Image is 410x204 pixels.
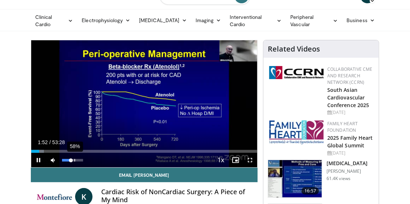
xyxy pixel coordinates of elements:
img: 96363db5-6b1b-407f-974b-715268b29f70.jpeg.150x105_q85_autocrop_double_scale_upscale_version-0.2.jpg [269,121,324,144]
button: Enable picture-in-picture mode [228,153,243,167]
button: Fullscreen [243,153,257,167]
button: Mute [46,153,60,167]
img: a04ee3ba-8487-4636-b0fb-5e8d268f3737.png.150x105_q85_autocrop_double_scale_upscale_version-0.2.png [269,66,324,79]
div: Progress Bar [31,150,257,153]
h4: Related Videos [268,45,320,53]
p: 61.4K views [327,176,350,181]
span: 53:28 [52,139,65,145]
img: a92b9a22-396b-4790-a2bb-5028b5f4e720.150x105_q85_crop-smart_upscale.jpg [268,160,322,198]
a: Email [PERSON_NAME] [31,168,258,182]
h3: [MEDICAL_DATA] [327,160,368,167]
a: Imaging [191,13,226,28]
h4: Cardiac Risk of NonCardiac Surgery: A Piece of My Mind [101,188,252,204]
span: 16:57 [302,187,319,195]
a: Business [342,13,379,28]
a: South Asian Cardiovascular Conference 2025 [327,86,369,109]
div: Volume Level [62,159,83,162]
a: [MEDICAL_DATA] [135,13,191,28]
a: 2025 Family Heart Global Summit [327,134,373,149]
a: Peripheral Vascular [286,13,342,28]
a: Family Heart Foundation [327,121,358,133]
div: [DATE] [327,150,373,156]
div: [DATE] [327,109,373,116]
a: 16:57 [MEDICAL_DATA] [PERSON_NAME] 61.4K views [268,160,374,198]
a: Clinical Cardio [31,13,77,28]
p: [PERSON_NAME] [327,168,368,174]
span: / [49,139,51,145]
button: Playback Rate [214,153,228,167]
button: Pause [31,153,46,167]
span: 1:52 [38,139,48,145]
a: Electrophysiology [77,13,134,28]
a: Interventional Cardio [225,13,286,28]
a: Collaborative CME and Research Network (CCRN) [327,66,373,85]
video-js: Video Player [31,40,257,167]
